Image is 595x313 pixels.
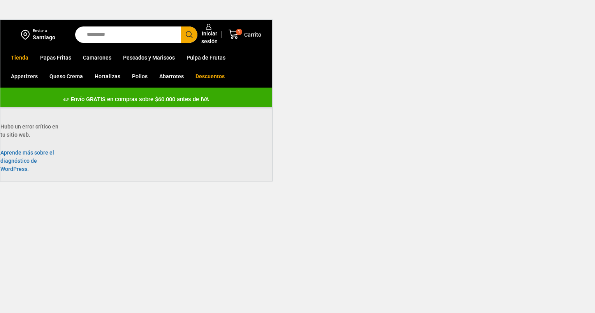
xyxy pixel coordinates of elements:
img: address-field-icon.svg [21,28,33,41]
a: 1 Carrito [225,25,264,44]
p: Hubo un error crítico en tu sitio web. [0,123,60,139]
a: Camarones [79,50,115,65]
div: Enviar a [33,28,55,33]
a: Tienda [7,50,32,65]
a: Pescados y Mariscos [119,50,179,65]
a: Aprende más sobre el diagnóstico de WordPress. [0,149,54,172]
a: Queso Crema [46,69,87,84]
a: Hortalizas [91,69,124,84]
button: Search button [181,26,197,43]
a: Pulpa de Frutas [183,50,229,65]
a: Pollos [128,69,151,84]
a: Abarrotes [155,69,188,84]
a: Iniciar sesión [197,20,218,49]
span: Iniciar sesión [199,30,218,45]
span: 1 [236,29,242,35]
div: Santiago [33,33,55,41]
a: Descuentos [192,69,229,84]
a: Appetizers [7,69,42,84]
a: Papas Fritas [36,50,75,65]
span: Carrito [242,31,261,39]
